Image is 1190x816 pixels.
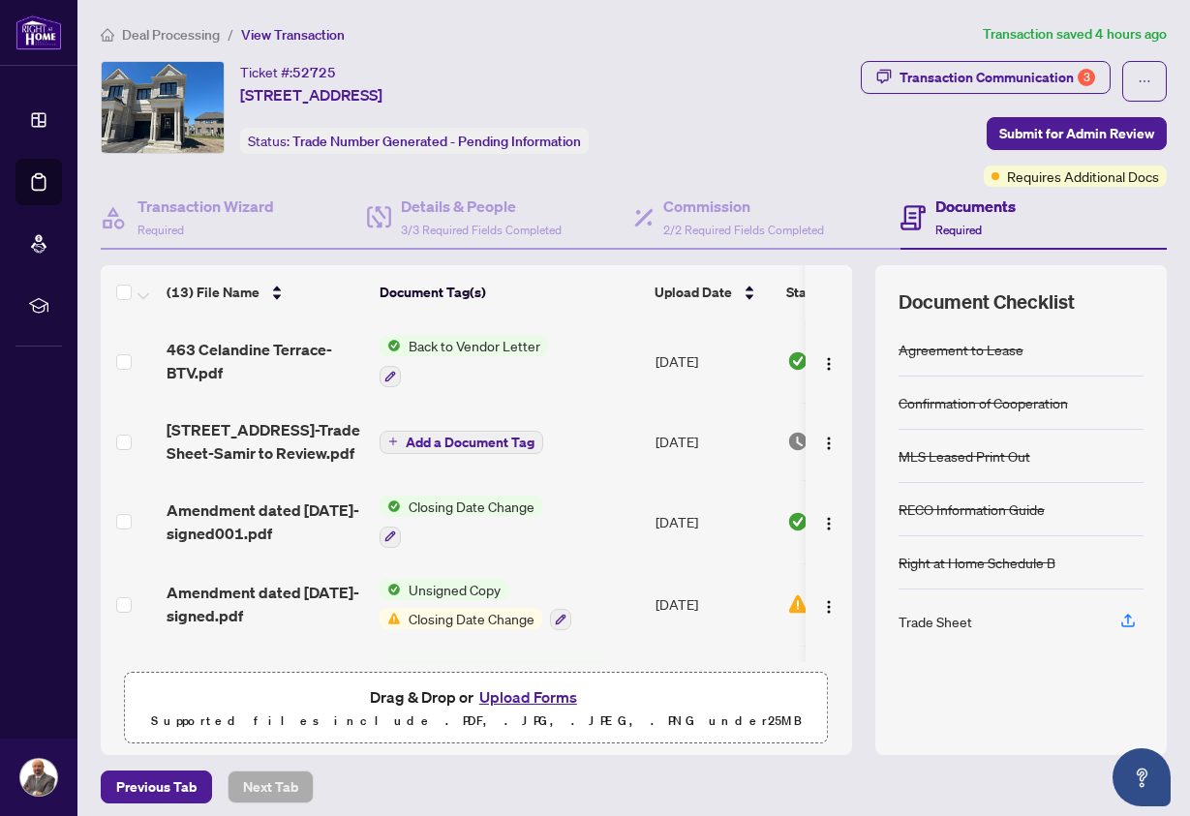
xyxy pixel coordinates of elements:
[292,133,581,150] span: Trade Number Generated - Pending Information
[899,339,1023,360] div: Agreement to Lease
[137,710,816,733] p: Supported files include .PDF, .JPG, .JPEG, .PNG under 25 MB
[401,579,508,600] span: Unsigned Copy
[648,403,779,480] td: [DATE]
[935,223,982,237] span: Required
[380,431,543,454] button: Add a Document Tag
[900,62,1095,93] div: Transaction Communication
[167,581,364,627] span: Amendment dated [DATE]-signed.pdf
[240,83,382,106] span: [STREET_ADDRESS]
[999,118,1154,149] span: Submit for Admin Review
[1078,69,1095,86] div: 3
[401,608,542,629] span: Closing Date Change
[821,356,837,372] img: Logo
[101,28,114,42] span: home
[380,496,401,517] img: Status Icon
[401,496,542,517] span: Closing Date Change
[167,282,259,303] span: (13) File Name
[648,646,779,729] td: [DATE]
[821,516,837,531] img: Logo
[137,195,274,218] h4: Transaction Wizard
[159,265,372,319] th: (13) File Name
[240,128,589,154] div: Status:
[813,589,844,620] button: Logo
[401,335,548,356] span: Back to Vendor Letter
[406,436,534,449] span: Add a Document Tag
[372,265,647,319] th: Document Tag(s)
[240,61,336,83] div: Ticket #:
[167,338,364,384] span: 463 Celandine Terrace-BTV.pdf
[983,23,1167,45] article: Transaction saved 4 hours ago
[1113,748,1171,806] button: Open asap
[813,506,844,537] button: Logo
[370,684,583,710] span: Drag & Drop or
[786,282,826,303] span: Status
[380,335,401,356] img: Status Icon
[648,480,779,563] td: [DATE]
[813,426,844,457] button: Logo
[861,61,1111,94] button: Transaction Communication3
[655,282,732,303] span: Upload Date
[167,499,364,545] span: Amendment dated [DATE]-signed001.pdf
[125,673,828,744] span: Drag & Drop orUpload FormsSupported files include .PDF, .JPG, .JPEG, .PNG under25MB
[380,496,542,548] button: Status IconClosing Date Change
[1007,166,1159,187] span: Requires Additional Docs
[899,552,1055,573] div: Right at Home Schedule B
[821,599,837,615] img: Logo
[899,611,972,632] div: Trade Sheet
[241,26,345,44] span: View Transaction
[648,563,779,647] td: [DATE]
[787,350,809,372] img: Document Status
[20,759,57,796] img: Profile Icon
[167,418,364,465] span: [STREET_ADDRESS]-Trade Sheet-Samir to Review.pdf
[228,771,314,803] button: Next Tab
[380,579,401,600] img: Status Icon
[116,771,197,802] span: Previous Tab
[401,223,562,237] span: 3/3 Required Fields Completed
[778,265,943,319] th: Status
[388,437,398,446] span: plus
[787,511,809,532] img: Document Status
[380,579,571,631] button: Status IconUnsigned CopyStatus IconClosing Date Change
[935,195,1016,218] h4: Documents
[401,661,609,682] span: Residential Tenancy Agreement
[987,117,1167,150] button: Submit for Admin Review
[821,436,837,451] img: Logo
[101,771,212,803] button: Previous Tab
[899,499,1045,520] div: RECO Information Guide
[102,62,224,153] img: IMG-W12289556_1.jpg
[899,392,1068,413] div: Confirmation of Cooperation
[401,195,562,218] h4: Details & People
[899,445,1030,467] div: MLS Leased Print Out
[380,429,543,454] button: Add a Document Tag
[380,608,401,629] img: Status Icon
[380,335,548,387] button: Status IconBack to Vendor Letter
[813,346,844,377] button: Logo
[122,26,220,44] span: Deal Processing
[15,15,62,50] img: logo
[648,319,779,403] td: [DATE]
[787,593,809,615] img: Document Status
[647,265,778,319] th: Upload Date
[228,23,233,45] li: /
[787,431,809,452] img: Document Status
[473,684,583,710] button: Upload Forms
[663,195,824,218] h4: Commission
[380,661,609,713] button: Status IconResidential Tenancy Agreement
[137,223,184,237] span: Required
[663,223,824,237] span: 2/2 Required Fields Completed
[899,288,1075,316] span: Document Checklist
[292,64,336,81] span: 52725
[380,661,401,682] img: Status Icon
[1138,75,1151,88] span: ellipsis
